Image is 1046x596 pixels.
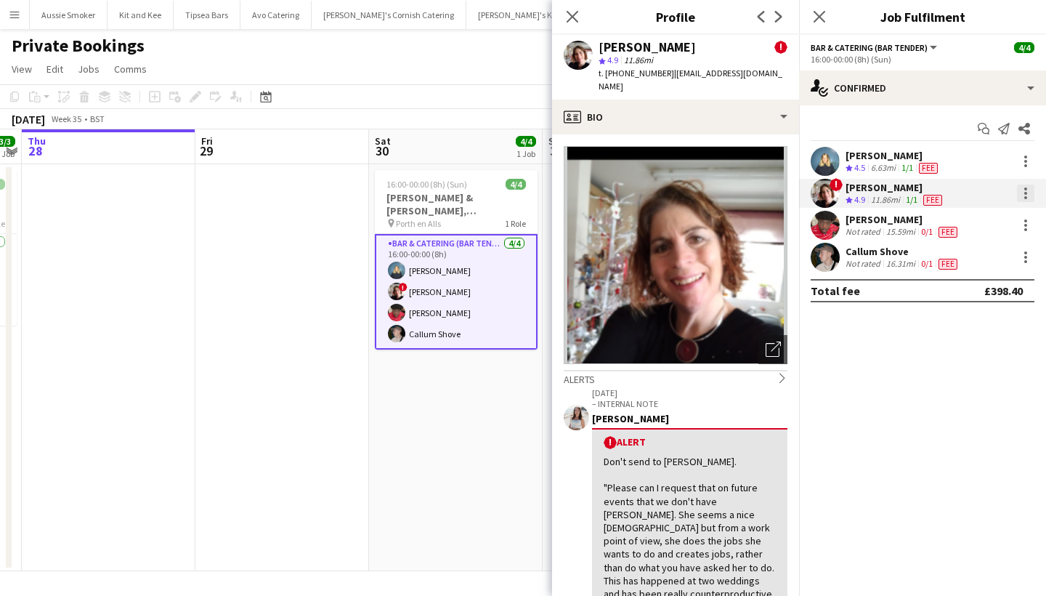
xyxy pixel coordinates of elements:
[607,55,618,65] span: 4.9
[923,195,942,206] span: Fee
[6,60,38,78] a: View
[114,63,147,76] span: Comms
[916,162,941,174] div: Crew has different fees then in role
[592,398,787,409] p: – INTERNAL NOTE
[604,435,776,449] div: Alert
[12,63,32,76] span: View
[830,178,843,191] span: !
[799,71,1046,105] div: Confirmed
[592,412,787,425] div: [PERSON_NAME]
[846,181,945,194] div: [PERSON_NAME]
[936,226,960,238] div: Crew has different fees then in role
[78,63,100,76] span: Jobs
[938,227,957,238] span: Fee
[386,179,467,190] span: 16:00-00:00 (8h) (Sun)
[854,194,865,205] span: 4.9
[375,134,391,148] span: Sat
[811,54,1034,65] div: 16:00-00:00 (8h) (Sun)
[758,335,787,364] div: Open photos pop-in
[90,113,105,124] div: BST
[921,226,933,237] app-skills-label: 0/1
[564,146,787,364] img: Crew avatar or photo
[552,7,799,26] h3: Profile
[599,68,782,92] span: | [EMAIL_ADDRESS][DOMAIN_NAME]
[548,134,566,148] span: Sun
[375,191,538,217] h3: [PERSON_NAME] & [PERSON_NAME], [PERSON_NAME] en [PERSON_NAME], [DATE]
[516,148,535,159] div: 1 Job
[811,283,860,298] div: Total fee
[799,7,1046,26] h3: Job Fulfilment
[936,258,960,270] div: Crew has different fees then in role
[312,1,466,29] button: [PERSON_NAME]'s Cornish Catering
[920,194,945,206] div: Crew has different fees then in role
[396,218,441,229] span: Porth en Alls
[921,258,933,269] app-skills-label: 0/1
[466,1,588,29] button: [PERSON_NAME]'s Kitchen
[46,63,63,76] span: Edit
[883,226,918,238] div: 15.59mi
[174,1,240,29] button: Tipsea Bars
[30,1,108,29] button: Aussie Smoker
[373,142,391,159] span: 30
[108,60,153,78] a: Comms
[201,134,213,148] span: Fri
[375,170,538,350] app-job-card: 16:00-00:00 (8h) (Sun)4/4[PERSON_NAME] & [PERSON_NAME], [PERSON_NAME] en [PERSON_NAME], [DATE] Po...
[846,258,883,270] div: Not rated
[240,1,312,29] button: Avo Catering
[984,283,1023,298] div: £398.40
[552,100,799,134] div: Bio
[599,41,696,54] div: [PERSON_NAME]
[604,436,617,449] span: !
[774,41,787,54] span: !
[811,42,928,53] span: Bar & Catering (Bar Tender)
[108,1,174,29] button: Kit and Kee
[883,258,918,270] div: 16.31mi
[846,213,960,226] div: [PERSON_NAME]
[41,60,69,78] a: Edit
[592,387,787,398] p: [DATE]
[28,134,46,148] span: Thu
[938,259,957,270] span: Fee
[868,162,899,174] div: 6.63mi
[399,283,408,291] span: !
[1014,42,1034,53] span: 4/4
[12,112,45,126] div: [DATE]
[811,42,939,53] button: Bar & Catering (Bar Tender)
[564,370,787,386] div: Alerts
[906,194,917,205] app-skills-label: 1/1
[72,60,105,78] a: Jobs
[901,162,913,173] app-skills-label: 1/1
[621,55,656,65] span: 11.86mi
[505,218,526,229] span: 1 Role
[199,142,213,159] span: 29
[599,68,674,78] span: t. [PHONE_NUMBER]
[868,194,903,206] div: 11.86mi
[375,234,538,350] app-card-role: Bar & Catering (Bar Tender)4/416:00-00:00 (8h)[PERSON_NAME]![PERSON_NAME][PERSON_NAME]Callum Shove
[506,179,526,190] span: 4/4
[846,245,960,258] div: Callum Shove
[12,35,145,57] h1: Private Bookings
[919,163,938,174] span: Fee
[516,136,536,147] span: 4/4
[846,149,941,162] div: [PERSON_NAME]
[846,226,883,238] div: Not rated
[25,142,46,159] span: 28
[546,142,566,159] span: 31
[48,113,84,124] span: Week 35
[854,162,865,173] span: 4.5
